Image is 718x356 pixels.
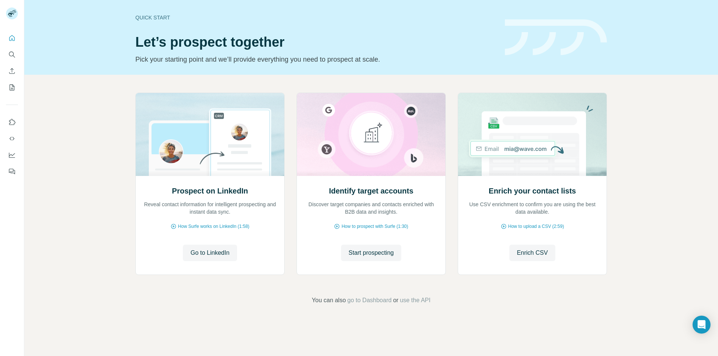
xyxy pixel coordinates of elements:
[329,186,414,196] h2: Identify target accounts
[6,64,18,78] button: Enrich CSV
[6,165,18,178] button: Feedback
[190,248,229,257] span: Go to LinkedIn
[304,201,438,216] p: Discover target companies and contacts enriched with B2B data and insights.
[517,248,548,257] span: Enrich CSV
[6,148,18,162] button: Dashboard
[172,186,248,196] h2: Prospect on LinkedIn
[297,93,446,176] img: Identify target accounts
[505,19,607,56] img: banner
[466,201,599,216] p: Use CSV enrichment to confirm you are using the best data available.
[489,186,576,196] h2: Enrich your contact lists
[349,248,394,257] span: Start prospecting
[135,54,496,65] p: Pick your starting point and we’ll provide everything you need to prospect at scale.
[400,296,430,305] button: use the API
[135,93,285,176] img: Prospect on LinkedIn
[341,223,408,230] span: How to prospect with Surfe (1:30)
[6,31,18,45] button: Quick start
[458,93,607,176] img: Enrich your contact lists
[183,245,237,261] button: Go to LinkedIn
[6,132,18,145] button: Use Surfe API
[6,115,18,129] button: Use Surfe on LinkedIn
[347,296,392,305] button: go to Dashboard
[509,245,555,261] button: Enrich CSV
[178,223,249,230] span: How Surfe works on LinkedIn (1:58)
[135,35,496,50] h1: Let’s prospect together
[508,223,564,230] span: How to upload a CSV (2:59)
[693,316,711,334] div: Open Intercom Messenger
[312,296,346,305] span: You can also
[143,201,277,216] p: Reveal contact information for intelligent prospecting and instant data sync.
[6,81,18,94] button: My lists
[393,296,398,305] span: or
[341,245,401,261] button: Start prospecting
[135,14,496,21] div: Quick start
[6,48,18,61] button: Search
